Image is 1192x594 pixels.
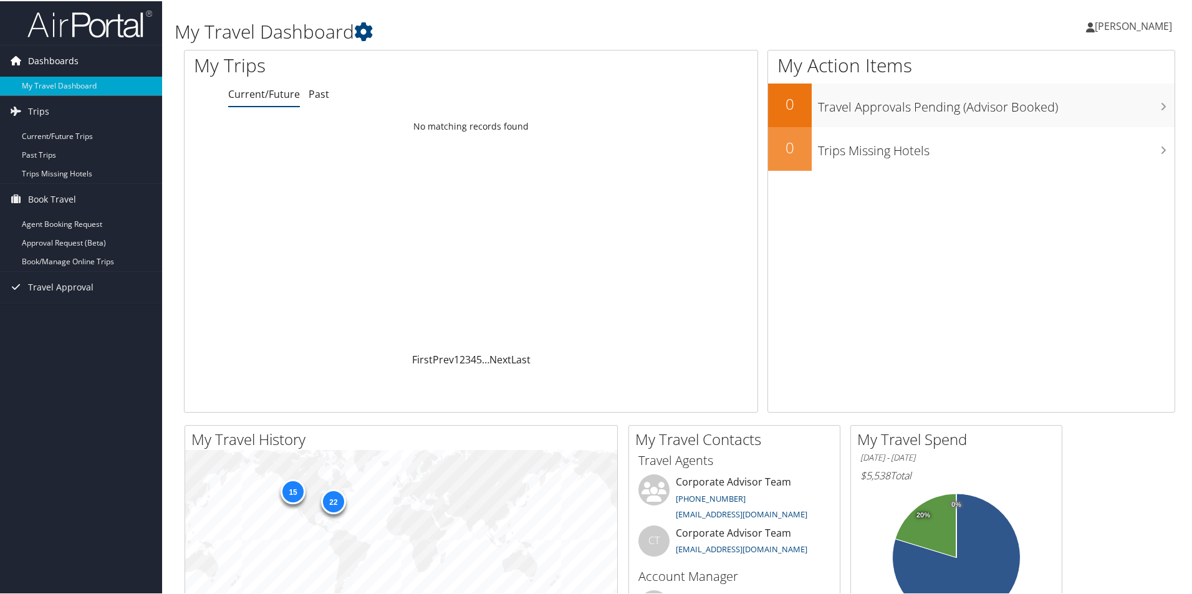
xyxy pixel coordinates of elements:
a: [EMAIL_ADDRESS][DOMAIN_NAME] [676,507,807,519]
h2: 0 [768,136,812,157]
h3: Account Manager [638,567,830,584]
a: 2 [459,352,465,365]
h2: My Travel History [191,428,617,449]
h6: [DATE] - [DATE] [860,451,1052,462]
a: 5 [476,352,482,365]
h1: My Travel Dashboard [175,17,848,44]
li: Corporate Advisor Team [632,524,837,565]
div: 15 [281,478,305,503]
span: Book Travel [28,183,76,214]
span: Trips [28,95,49,126]
h6: Total [860,467,1052,481]
h2: My Travel Contacts [635,428,840,449]
a: [PHONE_NUMBER] [676,492,746,503]
span: [PERSON_NAME] [1095,18,1172,32]
a: [EMAIL_ADDRESS][DOMAIN_NAME] [676,542,807,553]
a: Current/Future [228,86,300,100]
div: CT [638,524,670,555]
h3: Trips Missing Hotels [818,135,1175,158]
a: Prev [433,352,454,365]
tspan: 0% [951,500,961,507]
h3: Travel Approvals Pending (Advisor Booked) [818,91,1175,115]
a: First [412,352,433,365]
a: 0Trips Missing Hotels [768,126,1175,170]
span: $5,538 [860,467,890,481]
a: 1 [454,352,459,365]
td: No matching records found [185,114,757,137]
li: Corporate Advisor Team [632,473,837,524]
span: Dashboards [28,44,79,75]
tspan: 20% [916,510,930,518]
a: Next [489,352,511,365]
h3: Travel Agents [638,451,830,468]
a: [PERSON_NAME] [1086,6,1185,44]
div: 22 [320,488,345,513]
h1: My Action Items [768,51,1175,77]
h1: My Trips [194,51,509,77]
span: Travel Approval [28,271,94,302]
a: 0Travel Approvals Pending (Advisor Booked) [768,82,1175,126]
a: Last [511,352,531,365]
a: 3 [465,352,471,365]
img: airportal-logo.png [27,8,152,37]
h2: My Travel Spend [857,428,1062,449]
h2: 0 [768,92,812,113]
span: … [482,352,489,365]
a: Past [309,86,329,100]
a: 4 [471,352,476,365]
